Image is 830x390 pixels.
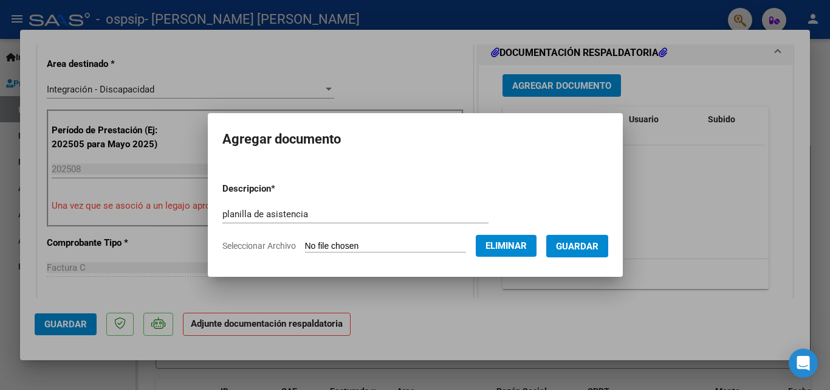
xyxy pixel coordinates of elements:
span: Seleccionar Archivo [222,241,296,251]
p: Descripcion [222,182,338,196]
div: Open Intercom Messenger [789,349,818,378]
h2: Agregar documento [222,128,608,151]
button: Eliminar [476,235,537,257]
span: Eliminar [485,240,527,251]
button: Guardar [546,235,608,257]
span: Guardar [556,241,598,252]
